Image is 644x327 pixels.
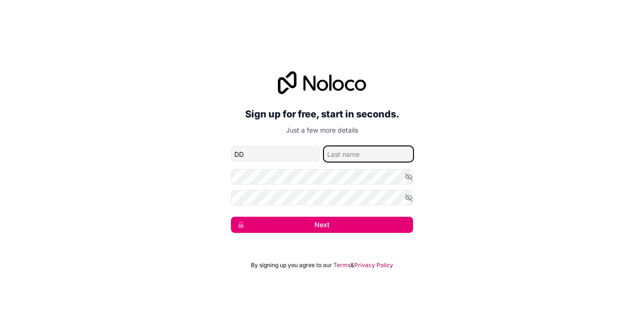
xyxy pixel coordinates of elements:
[251,261,332,269] span: By signing up you agree to our
[333,261,350,269] a: Terms
[231,217,413,233] button: Next
[324,146,413,162] input: family-name
[354,261,393,269] a: Privacy Policy
[231,106,413,123] h2: Sign up for free, start in seconds.
[350,261,354,269] span: &
[231,146,320,162] input: given-name
[231,190,413,205] input: Confirm password
[231,125,413,135] p: Just a few more details
[231,169,413,184] input: Password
